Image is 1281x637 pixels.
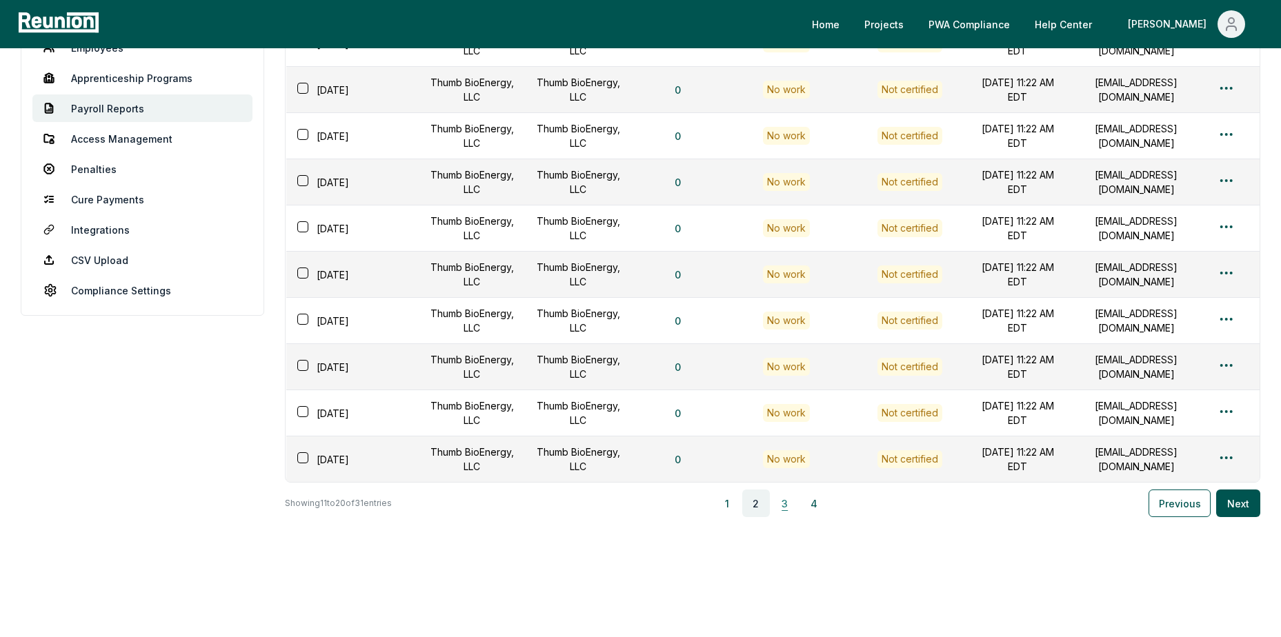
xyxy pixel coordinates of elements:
[295,265,417,285] div: [DATE]
[973,159,1064,205] td: [DATE] 11:22 AM EDT
[763,265,810,283] div: No work
[32,246,252,274] a: CSV Upload
[1216,489,1260,517] button: Next
[295,449,417,469] div: [DATE]
[295,172,417,192] div: [DATE]
[877,404,942,422] button: Not certified
[295,311,417,331] div: [DATE]
[32,276,252,304] a: Compliance Settings
[1063,298,1209,344] td: [EMAIL_ADDRESS][DOMAIN_NAME]
[527,205,630,252] td: Thumb BioEnergy, LLC
[664,399,692,427] button: 0
[32,155,252,183] a: Penalties
[295,219,417,239] div: [DATE]
[801,10,851,38] a: Home
[1063,67,1209,113] td: [EMAIL_ADDRESS][DOMAIN_NAME]
[877,173,942,191] div: Not certified
[763,173,810,191] div: No work
[771,489,799,517] button: 3
[1063,390,1209,436] td: [EMAIL_ADDRESS][DOMAIN_NAME]
[32,216,252,243] a: Integrations
[763,358,810,376] div: No work
[801,10,1267,38] nav: Main
[877,81,942,99] button: Not certified
[1063,159,1209,205] td: [EMAIL_ADDRESS][DOMAIN_NAME]
[1149,489,1211,517] button: Previous
[32,185,252,213] a: Cure Payments
[877,127,942,145] button: Not certified
[763,219,810,237] div: No work
[417,159,527,205] td: Thumb BioEnergy, LLC
[877,219,942,237] button: Not certified
[527,298,630,344] td: Thumb BioEnergy, LLC
[763,312,810,330] div: No work
[742,489,770,517] button: 2
[763,81,810,99] div: No work
[527,252,630,298] td: Thumb BioEnergy, LLC
[664,445,692,473] button: 0
[417,252,527,298] td: Thumb BioEnergy, LLC
[664,76,692,103] button: 0
[32,94,252,122] a: Payroll Reports
[527,159,630,205] td: Thumb BioEnergy, LLC
[1063,205,1209,252] td: [EMAIL_ADDRESS][DOMAIN_NAME]
[1117,10,1256,38] button: [PERSON_NAME]
[1024,10,1103,38] a: Help Center
[417,436,527,483] td: Thumb BioEnergy, LLC
[713,489,741,517] button: 1
[295,403,417,423] div: [DATE]
[973,390,1064,436] td: [DATE] 11:22 AM EDT
[973,67,1064,113] td: [DATE] 11:22 AM EDT
[32,125,252,152] a: Access Management
[527,344,630,390] td: Thumb BioEnergy, LLC
[1063,436,1209,483] td: [EMAIL_ADDRESS][DOMAIN_NAME]
[1128,10,1212,38] div: [PERSON_NAME]
[877,265,942,283] button: Not certified
[664,122,692,150] button: 0
[295,126,417,146] div: [DATE]
[417,113,527,159] td: Thumb BioEnergy, LLC
[763,404,810,422] div: No work
[417,390,527,436] td: Thumb BioEnergy, LLC
[295,357,417,377] div: [DATE]
[417,298,527,344] td: Thumb BioEnergy, LLC
[917,10,1021,38] a: PWA Compliance
[1063,344,1209,390] td: [EMAIL_ADDRESS][DOMAIN_NAME]
[295,80,417,100] div: [DATE]
[527,113,630,159] td: Thumb BioEnergy, LLC
[973,252,1064,298] td: [DATE] 11:22 AM EDT
[664,307,692,334] button: 0
[664,353,692,381] button: 0
[664,168,692,196] button: 0
[527,67,630,113] td: Thumb BioEnergy, LLC
[800,489,828,517] button: 4
[973,298,1064,344] td: [DATE] 11:22 AM EDT
[973,205,1064,252] td: [DATE] 11:22 AM EDT
[527,390,630,436] td: Thumb BioEnergy, LLC
[973,113,1064,159] td: [DATE] 11:22 AM EDT
[973,436,1064,483] td: [DATE] 11:22 AM EDT
[877,312,942,330] button: Not certified
[1063,252,1209,298] td: [EMAIL_ADDRESS][DOMAIN_NAME]
[1063,113,1209,159] td: [EMAIL_ADDRESS][DOMAIN_NAME]
[973,344,1064,390] td: [DATE] 11:22 AM EDT
[285,496,392,510] p: Showing 11 to 20 of 31 entries
[417,67,527,113] td: Thumb BioEnergy, LLC
[417,205,527,252] td: Thumb BioEnergy, LLC
[664,261,692,288] button: 0
[877,358,942,376] button: Not certified
[877,450,942,468] button: Not certified
[664,214,692,242] button: 0
[853,10,915,38] a: Projects
[417,344,527,390] td: Thumb BioEnergy, LLC
[763,127,810,145] div: No work
[763,450,810,468] div: No work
